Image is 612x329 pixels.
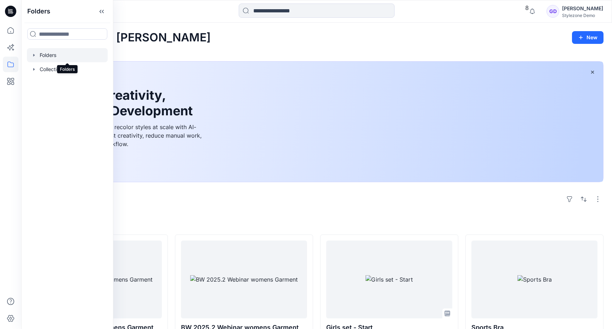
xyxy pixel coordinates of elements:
div: GD [546,5,559,18]
button: New [572,31,603,44]
span: 8 [525,4,529,11]
h2: Welcome back, [PERSON_NAME] [30,31,211,44]
h1: Unleash Creativity, Speed Up Development [47,88,196,118]
h4: Styles [30,219,603,227]
div: Stylezone Demo [562,13,603,18]
a: Sports Bra [471,241,597,318]
a: Discover more [47,157,206,171]
a: BW 2025.2 Webinar womens Garment [181,241,307,318]
a: Girls set - Start [326,241,452,318]
div: Explore ideas faster and recolor styles at scale with AI-powered tools that boost creativity, red... [47,123,206,148]
div: [PERSON_NAME] [562,4,603,13]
